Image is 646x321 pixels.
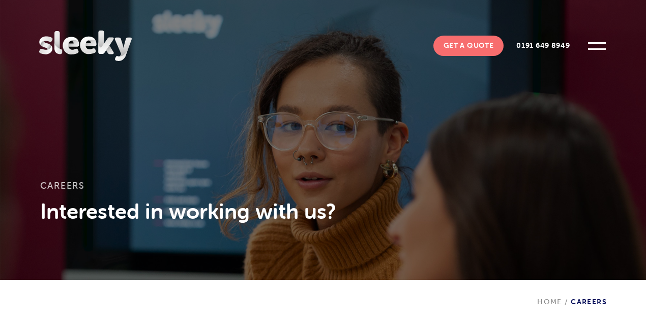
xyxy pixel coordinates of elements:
[506,36,580,56] a: 0191 649 8949
[537,298,562,306] a: Home
[39,31,132,61] img: Sleeky Web Design Newcastle
[40,181,606,198] h1: Careers
[537,280,607,306] div: Careers
[433,36,504,56] a: Get A Quote
[562,298,571,306] span: /
[40,198,606,224] h3: Interested in working with us?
